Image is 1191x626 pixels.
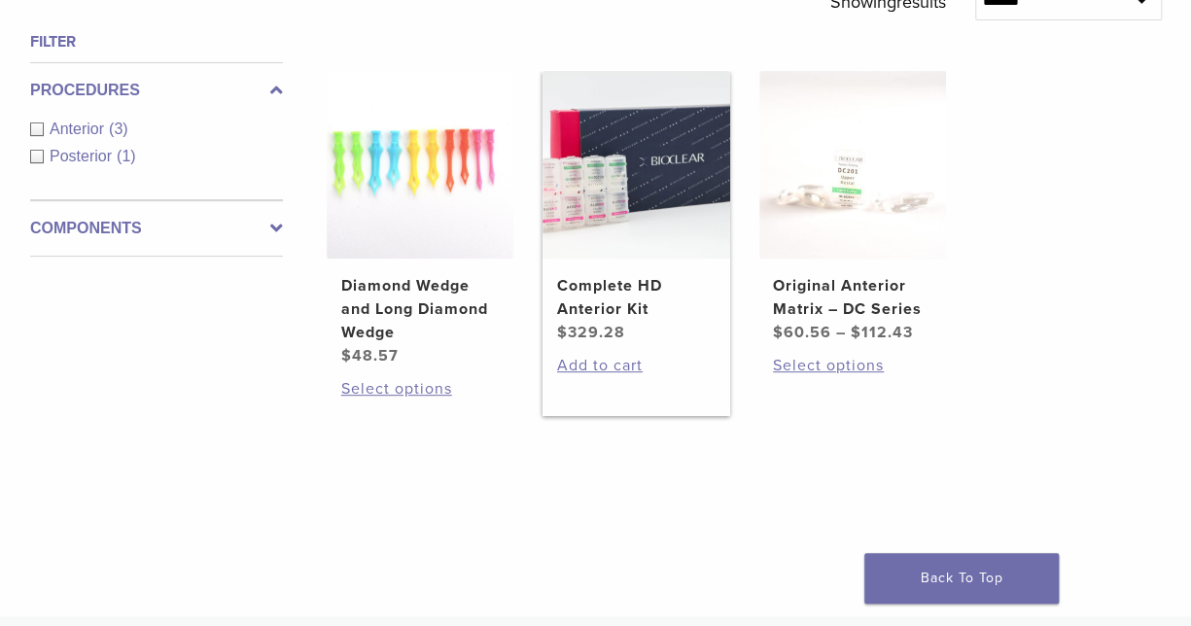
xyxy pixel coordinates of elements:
a: Select options for “Original Anterior Matrix - DC Series” [773,354,931,377]
h2: Complete HD Anterior Kit [557,274,716,321]
a: Complete HD Anterior KitComplete HD Anterior Kit $329.28 [543,71,729,343]
img: Original Anterior Matrix - DC Series [759,71,946,258]
a: Add to cart: “Complete HD Anterior Kit” [557,354,716,377]
img: Complete HD Anterior Kit [543,71,729,258]
a: Diamond Wedge and Long Diamond WedgeDiamond Wedge and Long Diamond Wedge $48.57 [327,71,513,366]
label: Procedures [30,79,283,102]
span: Posterior [50,148,117,164]
span: $ [557,323,568,342]
span: $ [341,346,352,365]
bdi: 60.56 [773,323,831,342]
label: Components [30,217,283,240]
span: – [836,323,846,342]
bdi: 112.43 [851,323,913,342]
span: Anterior [50,121,109,137]
span: $ [851,323,861,342]
a: Back To Top [864,553,1059,604]
h2: Original Anterior Matrix – DC Series [773,274,931,321]
bdi: 48.57 [341,346,399,365]
img: Diamond Wedge and Long Diamond Wedge [327,71,513,258]
span: $ [773,323,784,342]
a: Original Anterior Matrix - DC SeriesOriginal Anterior Matrix – DC Series [759,71,946,343]
h2: Diamond Wedge and Long Diamond Wedge [341,274,500,344]
span: (1) [117,148,136,164]
span: (3) [109,121,128,137]
h4: Filter [30,30,283,53]
bdi: 329.28 [557,323,625,342]
a: Select options for “Diamond Wedge and Long Diamond Wedge” [341,377,500,400]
